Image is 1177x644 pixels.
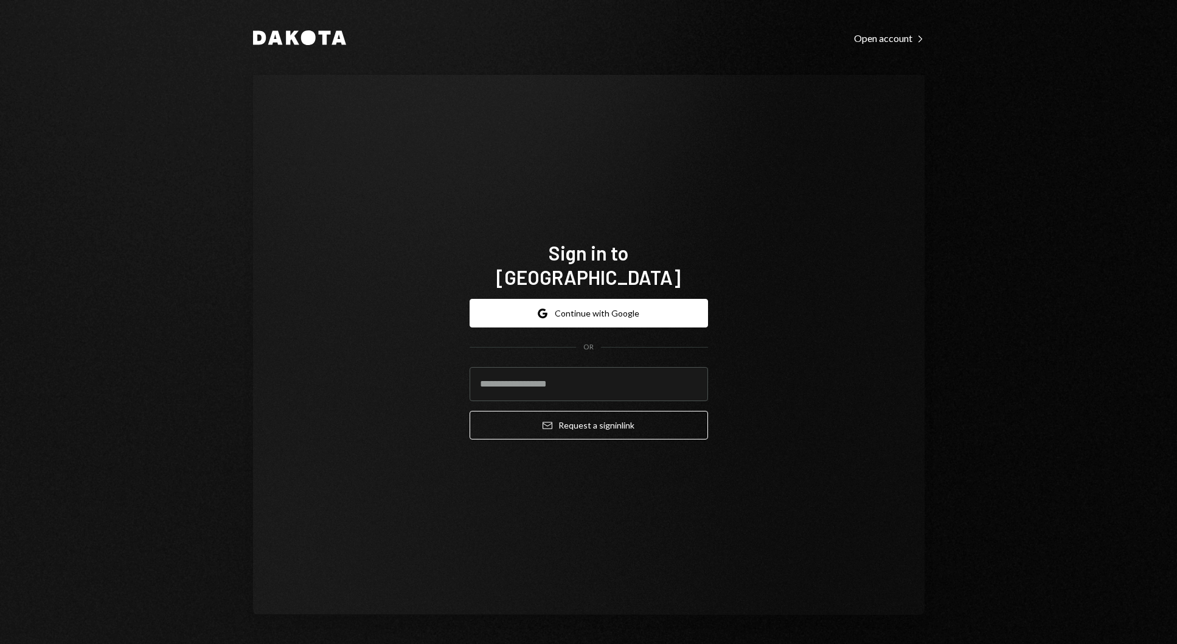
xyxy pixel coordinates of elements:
div: OR [583,342,594,352]
a: Open account [854,31,925,44]
button: Request a signinlink [470,411,708,439]
div: Open account [854,32,925,44]
button: Continue with Google [470,299,708,327]
h1: Sign in to [GEOGRAPHIC_DATA] [470,240,708,289]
